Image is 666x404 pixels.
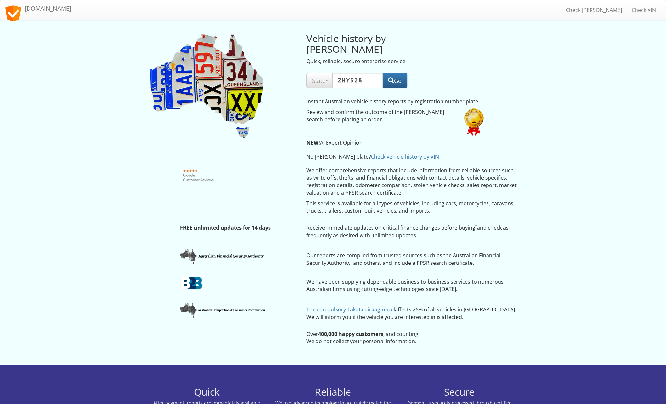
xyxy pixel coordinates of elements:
strong: NEW! [306,139,320,146]
a: Check vehicle history by VIN [371,153,439,160]
p: Receive immediate updates on critical finance changes before buying and check as frequently as de... [306,224,518,239]
h2: Reliable [275,387,391,397]
p: We offer comprehensive reports that include information from reliable sources such as write-offs,... [306,167,518,196]
span: State [312,77,327,84]
img: xafsa.png.pagespeed.ic.5KItRCSn_G.webp [180,249,265,264]
h2: Vehicle history by [PERSON_NAME] [306,33,455,54]
strong: 400,000 happy customers [318,331,383,338]
p: Instant Australian vehicle history reports by registration number plate. [306,98,486,105]
p: This service is available for all types of vehicles, including cars, motorcycles, caravans, truck... [306,200,518,215]
img: Rego Check [148,33,265,140]
p: No [PERSON_NAME] plate? [306,153,486,161]
img: logo.svg [5,5,21,21]
strong: FREE unlimited updates for 14 days [180,224,271,231]
button: Go [383,73,407,88]
p: AI Expert Opinion [306,139,486,147]
h2: Quick [148,387,265,397]
a: The compulsory Takata airbag recall [306,306,395,313]
a: Check VIN [627,2,661,18]
h2: Secure [401,387,518,397]
a: Check [PERSON_NAME] [561,2,627,18]
p: Review and confirm the outcome of the [PERSON_NAME] search before placing an order. [306,108,455,123]
img: 1st.png [464,108,484,136]
a: [DOMAIN_NAME] [0,0,76,17]
p: Over , and counting. We do not collect your personal information. [306,331,518,345]
p: Our reports are compiled from trusted sources such as the Australian Financial Security Authority... [306,252,518,267]
img: accc.png [180,303,265,318]
p: affects 25% of all vehicles in [GEOGRAPHIC_DATA]. We will inform you if the vehicle you are inter... [306,306,518,321]
p: Quick, reliable, secure enterprise service. [306,58,455,65]
input: Rego [332,73,383,88]
p: We have been supplying dependable business-to-business services to numerous Australian firms usin... [306,278,518,293]
img: b2b.png [180,276,203,289]
button: State [306,73,332,88]
img: Google customer reviews [180,167,217,184]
